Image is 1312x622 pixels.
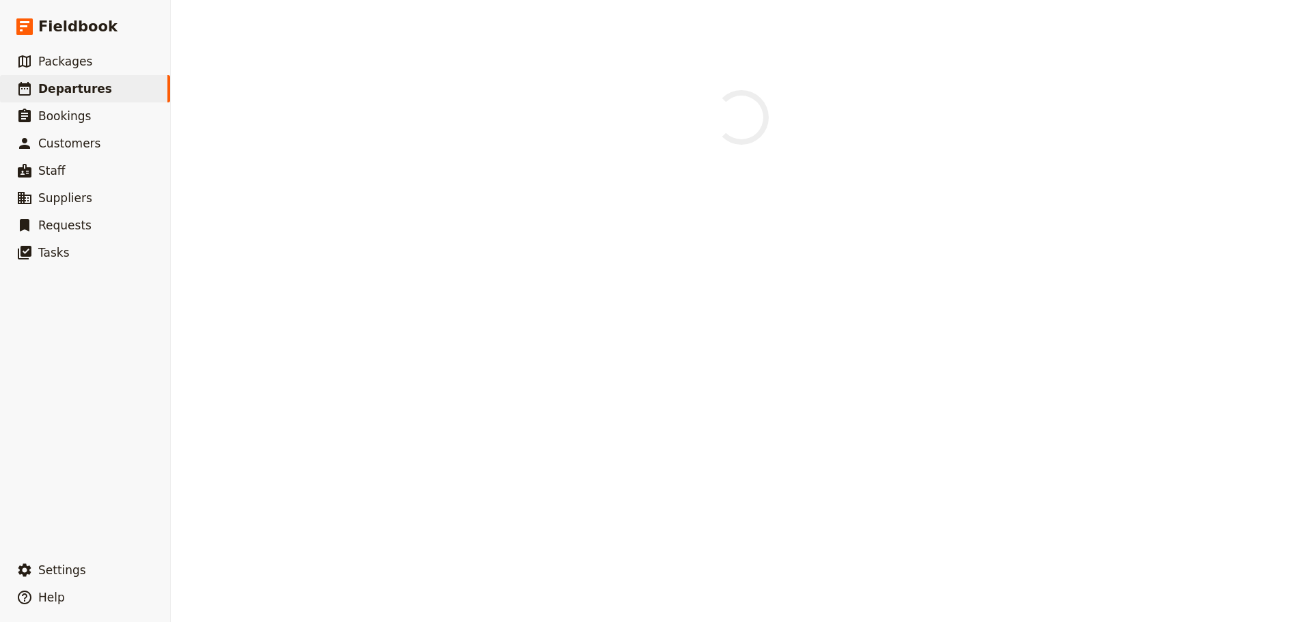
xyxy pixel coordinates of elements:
span: Suppliers [38,191,92,205]
span: Bookings [38,109,91,123]
span: Departures [38,82,112,96]
span: Packages [38,55,92,68]
span: Settings [38,563,86,577]
span: Requests [38,218,92,232]
span: Staff [38,164,66,178]
span: Help [38,591,65,604]
span: Fieldbook [38,16,118,37]
span: Customers [38,137,100,150]
span: Tasks [38,246,70,259]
